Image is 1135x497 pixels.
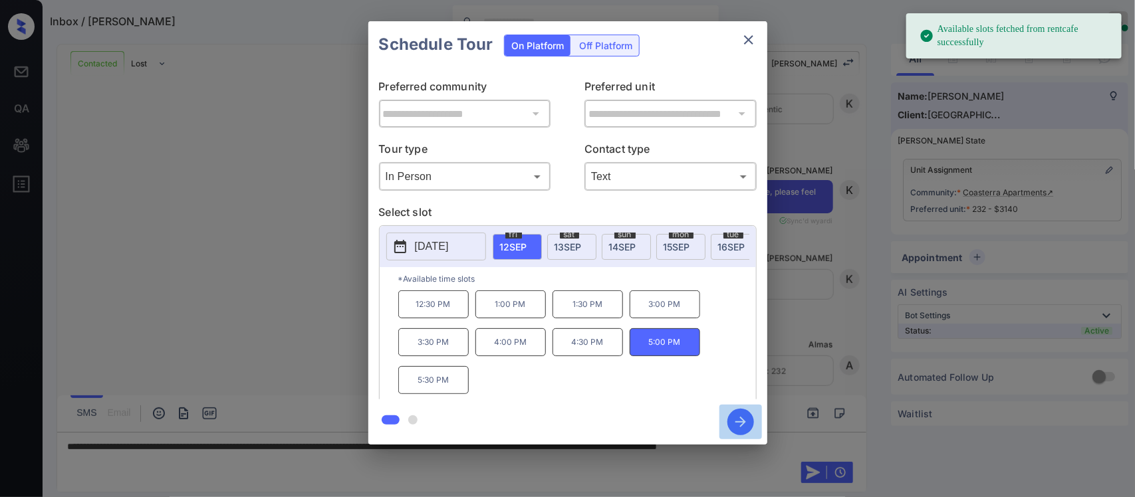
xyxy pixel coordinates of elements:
span: fri [505,231,522,239]
button: close [735,27,762,53]
span: sat [560,231,579,239]
span: mon [669,231,694,239]
h2: Schedule Tour [368,21,504,68]
p: [DATE] [415,239,449,254]
button: [DATE] [386,233,486,260]
div: Available slots fetched from rentcafe successfully [920,17,1111,54]
p: Preferred unit [584,78,757,100]
p: 4:00 PM [475,328,546,356]
p: *Available time slots [398,267,756,290]
span: 14 SEP [609,241,636,252]
p: 1:00 PM [475,290,546,318]
p: 3:00 PM [630,290,700,318]
div: date-select [711,234,760,260]
p: 1:30 PM [553,290,623,318]
p: 5:00 PM [630,328,700,356]
p: 3:30 PM [398,328,469,356]
span: sun [614,231,636,239]
span: 13 SEP [555,241,582,252]
span: 15 SEP [664,241,690,252]
div: Text [588,165,753,187]
p: Select slot [379,204,757,225]
div: date-select [547,234,596,260]
button: btn-next [719,405,762,439]
p: 4:30 PM [553,328,623,356]
p: Contact type [584,141,757,162]
div: Off Platform [572,35,639,56]
div: On Platform [505,35,570,56]
div: date-select [493,234,542,260]
div: In Person [382,165,548,187]
div: date-select [602,234,651,260]
p: 5:30 PM [398,366,469,394]
span: tue [723,231,743,239]
p: Preferred community [379,78,551,100]
div: date-select [656,234,705,260]
span: 16 SEP [718,241,745,252]
p: 12:30 PM [398,290,469,318]
p: Tour type [379,141,551,162]
span: 12 SEP [500,241,527,252]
